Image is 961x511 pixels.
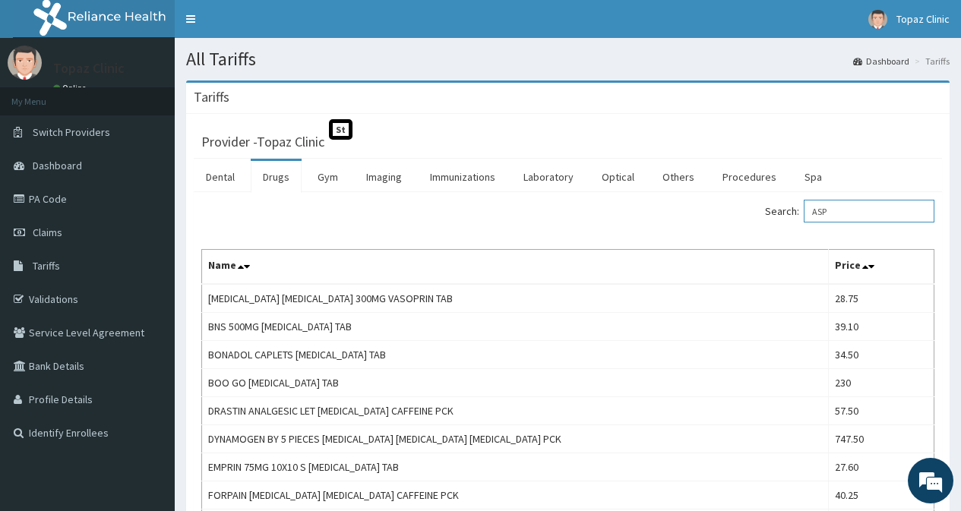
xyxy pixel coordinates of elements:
th: Price [829,250,934,285]
td: DYNAMOGEN BY 5 PIECES [MEDICAL_DATA] [MEDICAL_DATA] [MEDICAL_DATA] PCK [202,425,829,453]
span: St [329,119,352,140]
td: 747.50 [829,425,934,453]
td: FORPAIN [MEDICAL_DATA] [MEDICAL_DATA] CAFFEINE PCK [202,481,829,509]
a: Spa [792,161,834,193]
th: Name [202,250,829,285]
div: Chat with us now [79,85,255,105]
td: 27.60 [829,453,934,481]
a: Drugs [251,161,302,193]
td: 34.50 [829,341,934,369]
img: User Image [8,46,42,80]
a: Imaging [354,161,414,193]
span: We're online! [88,156,210,310]
div: Minimize live chat window [249,8,286,44]
td: BOO GO [MEDICAL_DATA] TAB [202,369,829,397]
td: BNS 500MG [MEDICAL_DATA] TAB [202,313,829,341]
a: Gym [305,161,350,193]
span: Dashboard [33,159,82,172]
p: Topaz Clinic [53,62,125,75]
span: Switch Providers [33,125,110,139]
li: Tariffs [911,55,950,68]
h1: All Tariffs [186,49,950,69]
img: User Image [868,10,887,29]
td: EMPRIN 75MG 10X10 S [MEDICAL_DATA] TAB [202,453,829,481]
td: DRASTIN ANALGESIC LET [MEDICAL_DATA] CAFFEINE PCK [202,397,829,425]
a: Online [53,83,90,93]
a: Procedures [710,161,789,193]
td: 28.75 [829,284,934,313]
a: Laboratory [511,161,586,193]
td: BONADOL CAPLETS [MEDICAL_DATA] TAB [202,341,829,369]
a: Immunizations [418,161,507,193]
a: Others [650,161,707,193]
input: Search: [804,200,934,222]
td: 39.10 [829,313,934,341]
span: Topaz Clinic [896,12,950,26]
textarea: Type your message and hit 'Enter' [8,345,289,399]
span: Claims [33,226,62,239]
img: d_794563401_company_1708531726252_794563401 [28,76,62,114]
td: 40.25 [829,481,934,509]
span: Tariffs [33,259,60,273]
a: Optical [590,161,646,193]
a: Dental [194,161,247,193]
td: 230 [829,369,934,397]
h3: Tariffs [194,90,229,104]
td: 57.50 [829,397,934,425]
a: Dashboard [853,55,909,68]
label: Search: [765,200,934,222]
td: [MEDICAL_DATA] [MEDICAL_DATA] 300MG VASOPRIN TAB [202,284,829,313]
h3: Provider - Topaz Clinic [201,135,324,149]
